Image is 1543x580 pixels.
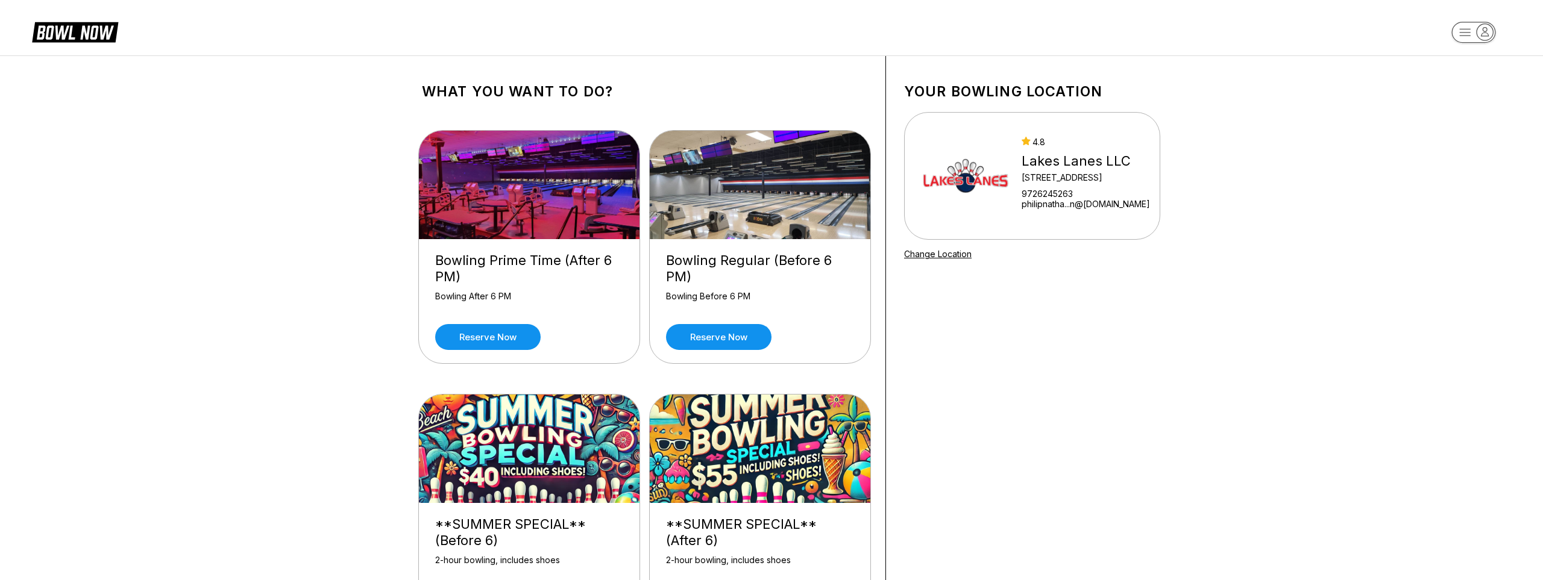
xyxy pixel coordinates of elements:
div: Bowling Regular (Before 6 PM) [666,252,854,285]
img: Lakes Lanes LLC [920,131,1011,221]
div: Bowling Prime Time (After 6 PM) [435,252,623,285]
h1: Your bowling location [904,83,1160,100]
div: [STREET_ADDRESS] [1022,172,1150,182]
div: **SUMMER SPECIAL** (Before 6) [435,516,623,549]
img: Bowling Prime Time (After 6 PM) [419,131,641,239]
a: Reserve now [435,324,541,350]
div: Bowling After 6 PM [435,291,623,312]
div: Bowling Before 6 PM [666,291,854,312]
div: 2-hour bowling, includes shoes [666,555,854,576]
div: 4.8 [1022,137,1150,147]
div: 9726245263 [1022,189,1150,199]
div: Lakes Lanes LLC [1022,153,1150,169]
a: Change Location [904,249,972,259]
div: 2-hour bowling, includes shoes [435,555,623,576]
h1: What you want to do? [422,83,867,100]
img: Bowling Regular (Before 6 PM) [650,131,872,239]
img: **SUMMER SPECIAL** (After 6) [650,394,872,503]
a: Reserve now [666,324,771,350]
a: philipnatha...n@[DOMAIN_NAME] [1022,199,1150,209]
img: **SUMMER SPECIAL** (Before 6) [419,394,641,503]
div: **SUMMER SPECIAL** (After 6) [666,516,854,549]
